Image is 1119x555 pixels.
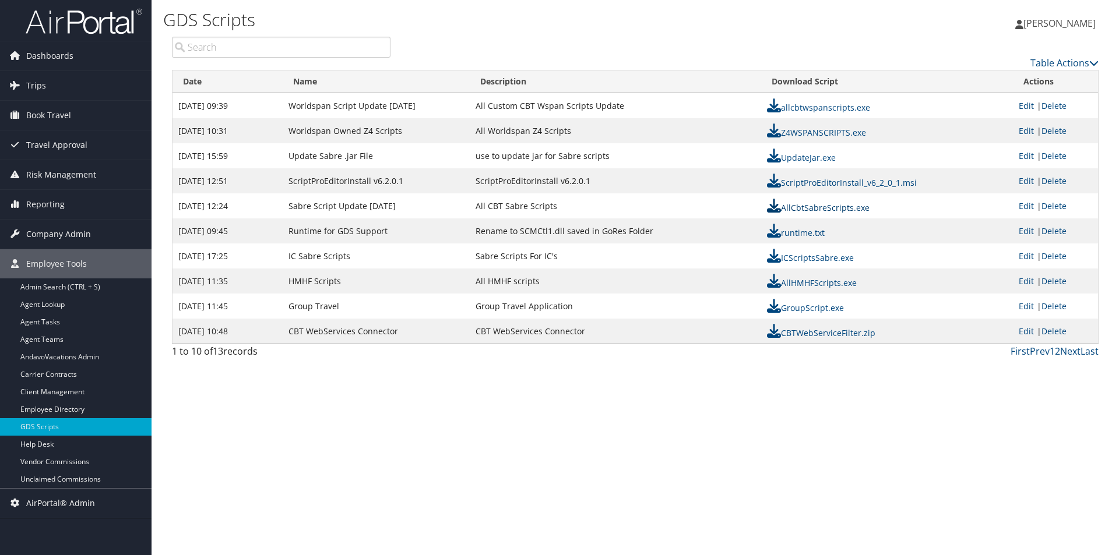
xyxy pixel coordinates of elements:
[470,193,761,218] td: All CBT Sabre Scripts
[1013,168,1098,193] td: |
[173,118,283,143] td: [DATE] 10:31
[26,160,96,189] span: Risk Management
[470,143,761,168] td: use to update jar for Sabre scripts
[1019,125,1034,136] a: Edit
[1019,301,1034,312] a: Edit
[173,143,283,168] td: [DATE] 15:59
[767,327,875,338] a: CBTWebServiceFilter.zip
[1041,175,1067,186] a: Delete
[163,8,793,32] h1: GDS Scripts
[173,218,283,243] td: [DATE] 09:45
[1019,150,1034,161] a: Edit
[173,319,283,344] td: [DATE] 10:48
[1013,243,1098,268] td: |
[767,227,825,238] a: runtime.txt
[767,152,836,163] a: UpdateJar.exe
[470,319,761,344] td: CBT WebServices Connector
[1013,319,1098,344] td: |
[1041,200,1067,211] a: Delete
[470,118,761,143] td: All Worldspan Z4 Scripts
[470,70,761,93] th: Description: activate to sort column ascending
[283,168,470,193] td: ScriptProEditorInstall v6.2.0.1
[283,70,470,93] th: Name: activate to sort column ascending
[1041,275,1067,287] a: Delete
[173,268,283,294] td: [DATE] 11:35
[1013,193,1098,218] td: |
[1041,125,1067,136] a: Delete
[26,101,71,130] span: Book Travel
[1019,200,1034,211] a: Edit
[283,118,470,143] td: Worldspan Owned Z4 Scripts
[1041,100,1067,111] a: Delete
[1011,345,1030,358] a: First
[767,102,870,113] a: allcbtwspanscripts.exe
[173,294,283,319] td: [DATE] 11:45
[26,220,91,249] span: Company Admin
[26,249,87,278] span: Employee Tools
[470,218,761,243] td: Rename to SCMCtl1.dll saved in GoRes Folder
[1060,345,1081,358] a: Next
[767,277,857,288] a: AllHMHFScripts.exe
[1030,56,1099,69] a: Table Actions
[1013,268,1098,294] td: |
[172,37,390,58] input: Search
[1019,175,1034,186] a: Edit
[173,93,283,118] td: [DATE] 09:39
[470,294,761,319] td: Group Travel Application
[1019,225,1034,236] a: Edit
[1019,275,1034,287] a: Edit
[1013,70,1098,93] th: Actions
[26,190,65,219] span: Reporting
[470,168,761,193] td: ScriptProEditorInstall v6.2.0.1
[1041,250,1067,261] a: Delete
[1013,294,1098,319] td: |
[1030,345,1050,358] a: Prev
[283,93,470,118] td: Worldspan Script Update [DATE]
[1015,6,1107,41] a: [PERSON_NAME]
[767,302,844,313] a: GroupScript.exe
[1041,150,1067,161] a: Delete
[1019,250,1034,261] a: Edit
[173,243,283,268] td: [DATE] 17:25
[1019,100,1034,111] a: Edit
[1013,143,1098,168] td: |
[1041,225,1067,236] a: Delete
[1041,301,1067,312] a: Delete
[26,41,73,70] span: Dashboards
[1013,218,1098,243] td: |
[26,489,95,518] span: AirPortal® Admin
[761,70,1013,93] th: Download Script: activate to sort column ascending
[26,8,142,35] img: airportal-logo.png
[283,193,470,218] td: Sabre Script Update [DATE]
[1019,326,1034,337] a: Edit
[767,252,854,263] a: ICScriptsSabre.exe
[283,143,470,168] td: Update Sabre .jar File
[283,268,470,294] td: HMHF Scripts
[283,319,470,344] td: CBT WebServices Connector
[1041,326,1067,337] a: Delete
[213,345,223,358] span: 13
[470,93,761,118] td: All Custom CBT Wspan Scripts Update
[173,70,283,93] th: Date: activate to sort column ascending
[283,243,470,268] td: IC Sabre Scripts
[26,71,46,100] span: Trips
[767,127,866,138] a: Z4WSPANSCRIPTS.exe
[283,294,470,319] td: Group Travel
[767,177,917,188] a: ScriptProEditorInstall_v6_2_0_1.msi
[283,218,470,243] td: Runtime for GDS Support
[470,268,761,294] td: All HMHF scripts
[1013,93,1098,118] td: |
[1050,345,1055,358] a: 1
[767,202,870,213] a: AllCbtSabreScripts.exe
[470,243,761,268] td: Sabre Scripts For IC's
[173,168,283,193] td: [DATE] 12:51
[1013,118,1098,143] td: |
[1081,345,1099,358] a: Last
[26,130,87,160] span: Travel Approval
[172,344,390,364] div: 1 to 10 of records
[1055,345,1060,358] a: 2
[173,193,283,218] td: [DATE] 12:24
[1023,17,1096,30] span: [PERSON_NAME]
